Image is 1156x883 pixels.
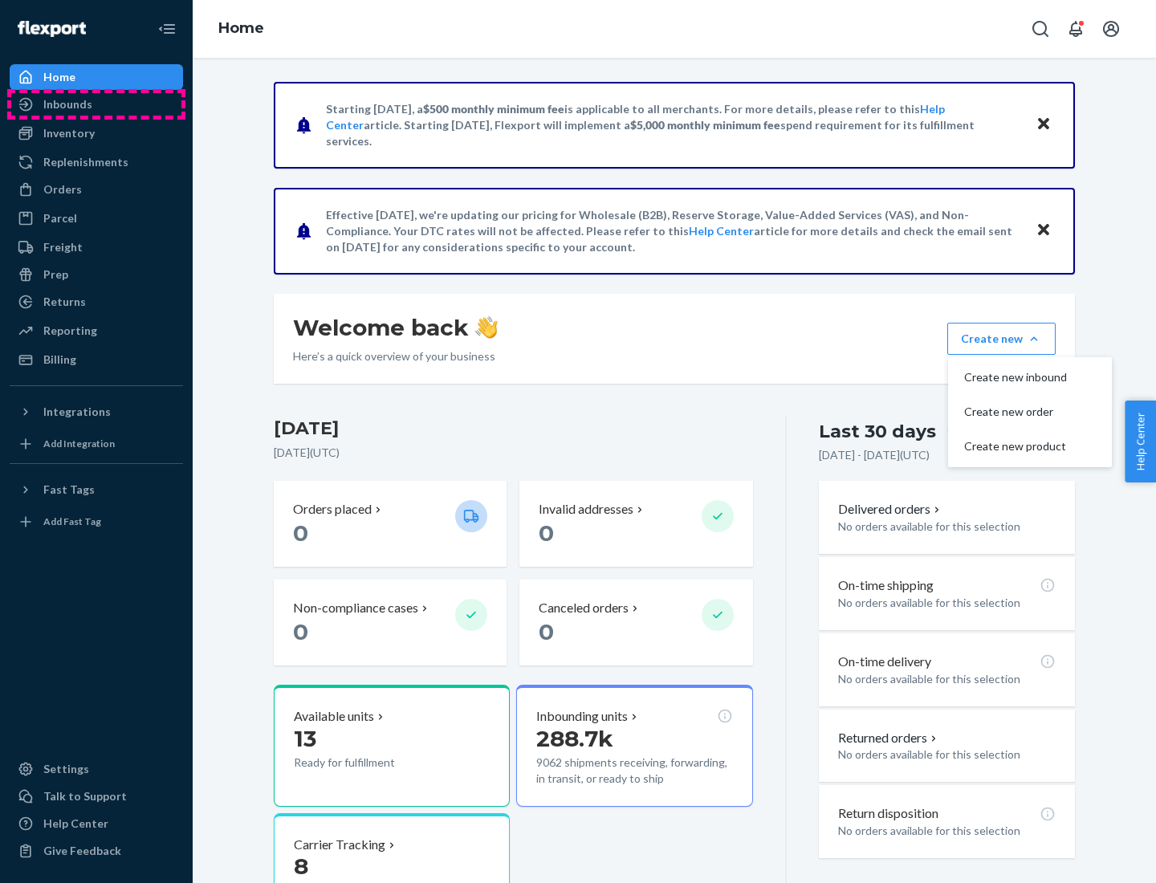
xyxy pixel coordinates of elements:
[43,482,95,498] div: Fast Tags
[838,653,931,671] p: On-time delivery
[43,96,92,112] div: Inbounds
[326,101,1020,149] p: Starting [DATE], a is applicable to all merchants. For more details, please refer to this article...
[43,843,121,859] div: Give Feedback
[10,399,183,425] button: Integrations
[293,519,308,547] span: 0
[630,118,780,132] span: $5,000 monthly minimum fee
[43,294,86,310] div: Returns
[294,725,316,752] span: 13
[10,234,183,260] a: Freight
[10,838,183,864] button: Give Feedback
[10,431,183,457] a: Add Integration
[838,823,1056,839] p: No orders available for this selection
[294,755,442,771] p: Ready for fulfillment
[1033,113,1054,136] button: Close
[43,761,89,777] div: Settings
[274,481,507,567] button: Orders placed 0
[1024,13,1056,45] button: Open Search Box
[689,224,754,238] a: Help Center
[838,576,934,595] p: On-time shipping
[293,618,308,645] span: 0
[10,92,183,117] a: Inbounds
[1095,13,1127,45] button: Open account menu
[539,599,629,617] p: Canceled orders
[294,707,374,726] p: Available units
[519,481,752,567] button: Invalid addresses 0
[10,205,183,231] a: Parcel
[10,318,183,344] a: Reporting
[536,707,628,726] p: Inbounding units
[951,360,1109,395] button: Create new inbound
[838,595,1056,611] p: No orders available for this selection
[10,477,183,503] button: Fast Tags
[10,509,183,535] a: Add Fast Tag
[43,352,76,368] div: Billing
[274,416,753,441] h3: [DATE]
[43,323,97,339] div: Reporting
[819,419,936,444] div: Last 30 days
[10,262,183,287] a: Prep
[218,19,264,37] a: Home
[838,729,940,747] button: Returned orders
[516,685,752,807] button: Inbounding units288.7k9062 shipments receiving, forwarding, in transit, or ready to ship
[43,181,82,197] div: Orders
[964,406,1067,417] span: Create new order
[819,447,930,463] p: [DATE] - [DATE] ( UTC )
[10,347,183,372] a: Billing
[964,441,1067,452] span: Create new product
[43,788,127,804] div: Talk to Support
[10,783,183,809] a: Talk to Support
[475,316,498,339] img: hand-wave emoji
[536,725,613,752] span: 288.7k
[43,239,83,255] div: Freight
[10,64,183,90] a: Home
[10,756,183,782] a: Settings
[293,313,498,342] h1: Welcome back
[43,69,75,85] div: Home
[1125,401,1156,482] button: Help Center
[293,500,372,519] p: Orders placed
[947,323,1056,355] button: Create newCreate new inboundCreate new orderCreate new product
[951,429,1109,464] button: Create new product
[18,21,86,37] img: Flexport logo
[838,500,943,519] button: Delivered orders
[274,685,510,807] button: Available units13Ready for fulfillment
[10,289,183,315] a: Returns
[43,404,111,420] div: Integrations
[274,580,507,665] button: Non-compliance cases 0
[1060,13,1092,45] button: Open notifications
[951,395,1109,429] button: Create new order
[838,671,1056,687] p: No orders available for this selection
[10,177,183,202] a: Orders
[43,125,95,141] div: Inventory
[423,102,564,116] span: $500 monthly minimum fee
[539,519,554,547] span: 0
[274,445,753,461] p: [DATE] ( UTC )
[294,852,308,880] span: 8
[43,267,68,283] div: Prep
[838,747,1056,763] p: No orders available for this selection
[10,149,183,175] a: Replenishments
[326,207,1020,255] p: Effective [DATE], we're updating our pricing for Wholesale (B2B), Reserve Storage, Value-Added Se...
[10,120,183,146] a: Inventory
[539,618,554,645] span: 0
[43,437,115,450] div: Add Integration
[151,13,183,45] button: Close Navigation
[206,6,277,52] ol: breadcrumbs
[519,580,752,665] button: Canceled orders 0
[838,519,1056,535] p: No orders available for this selection
[43,515,101,528] div: Add Fast Tag
[964,372,1067,383] span: Create new inbound
[293,599,418,617] p: Non-compliance cases
[10,811,183,836] a: Help Center
[294,836,385,854] p: Carrier Tracking
[293,348,498,364] p: Here’s a quick overview of your business
[43,210,77,226] div: Parcel
[1033,219,1054,242] button: Close
[43,816,108,832] div: Help Center
[838,804,938,823] p: Return disposition
[536,755,732,787] p: 9062 shipments receiving, forwarding, in transit, or ready to ship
